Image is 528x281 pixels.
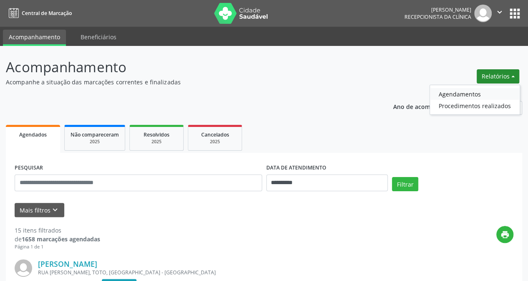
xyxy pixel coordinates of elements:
[495,8,504,17] i: 
[508,6,522,21] button: apps
[194,139,236,145] div: 2025
[15,235,100,243] div: de
[429,85,520,115] ul: Relatórios
[6,57,367,78] p: Acompanhamento
[51,205,60,215] i: keyboard_arrow_down
[15,243,100,251] div: Página 1 de 1
[15,203,64,218] button: Mais filtroskeyboard_arrow_down
[430,100,520,111] a: Procedimentos realizados
[19,131,47,138] span: Agendados
[38,259,97,268] a: [PERSON_NAME]
[404,13,471,20] span: Recepcionista da clínica
[266,162,326,175] label: DATA DE ATENDIMENTO
[15,162,43,175] label: PESQUISAR
[6,78,367,86] p: Acompanhe a situação das marcações correntes e finalizadas
[201,131,229,138] span: Cancelados
[136,139,177,145] div: 2025
[477,69,519,84] button: Relatórios
[404,6,471,13] div: [PERSON_NAME]
[392,177,418,191] button: Filtrar
[71,131,119,138] span: Não compareceram
[144,131,169,138] span: Resolvidos
[430,88,520,100] a: Agendamentos
[496,226,513,243] button: print
[492,5,508,22] button: 
[22,235,100,243] strong: 1658 marcações agendadas
[22,10,72,17] span: Central de Marcação
[15,259,32,277] img: img
[75,30,122,44] a: Beneficiários
[500,230,510,239] i: print
[38,269,388,276] div: RUA [PERSON_NAME], TOTO, [GEOGRAPHIC_DATA] - [GEOGRAPHIC_DATA]
[474,5,492,22] img: img
[393,101,467,111] p: Ano de acompanhamento
[71,139,119,145] div: 2025
[3,30,66,46] a: Acompanhamento
[6,6,72,20] a: Central de Marcação
[15,226,100,235] div: 15 itens filtrados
